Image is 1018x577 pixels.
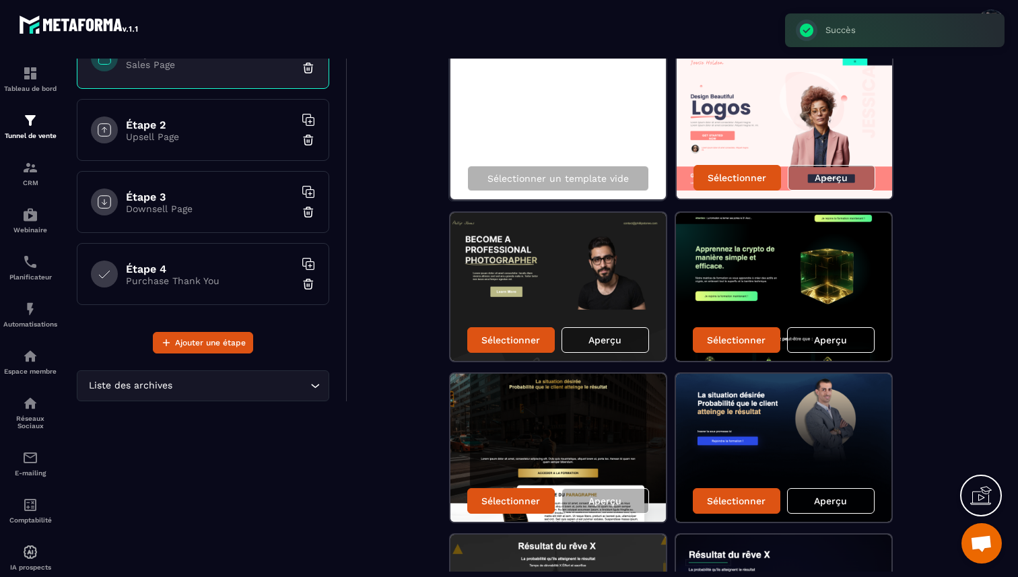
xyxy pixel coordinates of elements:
[707,335,766,345] p: Sélectionner
[126,59,294,70] p: Sales Page
[22,254,38,270] img: scheduler
[676,213,891,361] img: image
[175,336,246,349] span: Ajouter une étape
[481,496,540,506] p: Sélectionner
[3,385,57,440] a: social-networksocial-networkRéseaux Sociaux
[3,338,57,385] a: automationsautomationsEspace membre
[22,160,38,176] img: formation
[86,378,175,393] span: Liste des archives
[22,112,38,129] img: formation
[126,203,294,214] p: Downsell Page
[815,172,848,183] p: Aperçu
[3,273,57,281] p: Planificateur
[707,496,766,506] p: Sélectionner
[814,335,847,345] p: Aperçu
[302,133,315,147] img: trash
[3,564,57,571] p: IA prospects
[126,275,294,286] p: Purchase Thank You
[22,301,38,317] img: automations
[3,149,57,197] a: formationformationCRM
[153,332,253,353] button: Ajouter une étape
[22,450,38,466] img: email
[22,395,38,411] img: social-network
[22,207,38,223] img: automations
[3,244,57,291] a: schedulerschedulerPlanificateur
[3,132,57,139] p: Tunnel de vente
[450,213,666,361] img: image
[3,179,57,186] p: CRM
[3,320,57,328] p: Automatisations
[302,61,315,75] img: trash
[22,544,38,560] img: automations
[3,197,57,244] a: automationsautomationsWebinaire
[3,415,57,430] p: Réseaux Sociaux
[3,85,57,92] p: Tableau de bord
[3,516,57,524] p: Comptabilité
[3,291,57,338] a: automationsautomationsAutomatisations
[676,374,891,522] img: image
[3,469,57,477] p: E-mailing
[3,55,57,102] a: formationformationTableau de bord
[126,191,294,203] h6: Étape 3
[302,277,315,291] img: trash
[961,523,1002,564] a: Ouvrir le chat
[3,226,57,234] p: Webinaire
[588,496,621,506] p: Aperçu
[677,50,892,199] img: image
[302,205,315,219] img: trash
[3,487,57,534] a: accountantaccountantComptabilité
[77,370,329,401] div: Search for option
[3,102,57,149] a: formationformationTunnel de vente
[126,263,294,275] h6: Étape 4
[126,118,294,131] h6: Étape 2
[3,368,57,375] p: Espace membre
[175,378,307,393] input: Search for option
[814,496,847,506] p: Aperçu
[126,131,294,142] p: Upsell Page
[487,173,629,184] p: Sélectionner un template vide
[450,374,666,522] img: image
[481,335,540,345] p: Sélectionner
[22,65,38,81] img: formation
[3,440,57,487] a: emailemailE-mailing
[22,497,38,513] img: accountant
[22,348,38,364] img: automations
[588,335,621,345] p: Aperçu
[708,172,766,183] p: Sélectionner
[19,12,140,36] img: logo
